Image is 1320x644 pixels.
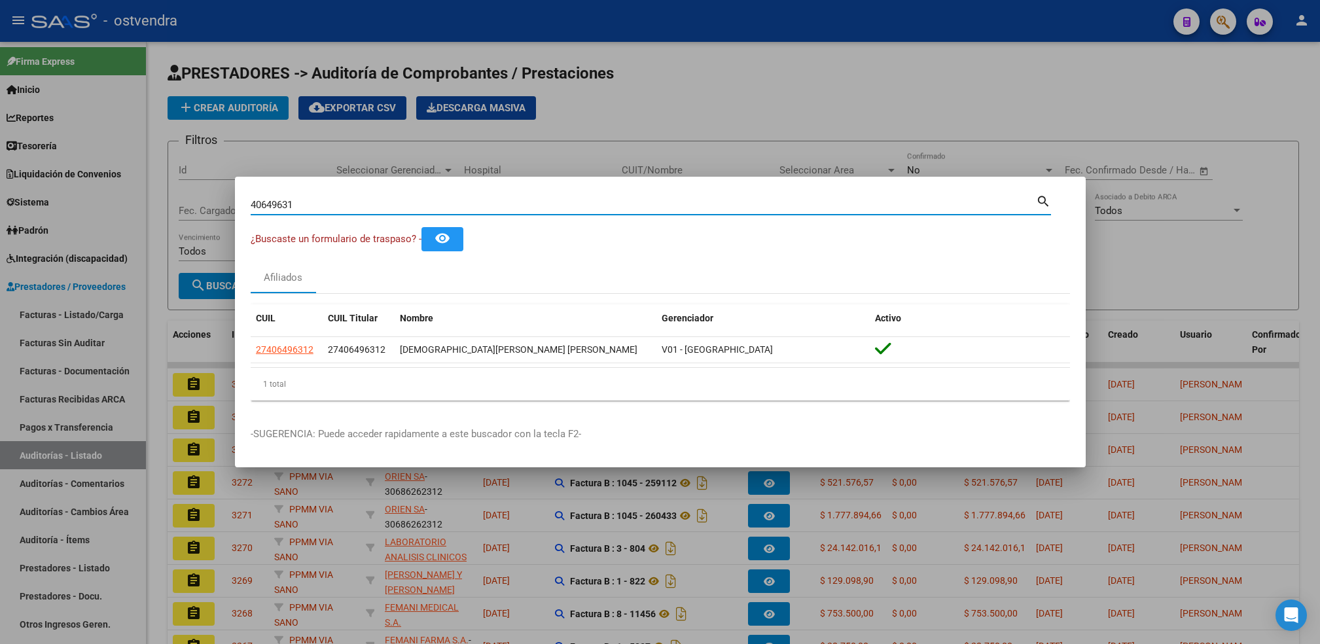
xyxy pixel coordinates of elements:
[256,313,276,323] span: CUIL
[328,313,378,323] span: CUIL Titular
[251,427,1070,442] p: -SUGERENCIA: Puede acceder rapidamente a este buscador con la tecla F2-
[251,304,323,332] datatable-header-cell: CUIL
[328,344,385,355] span: 27406496312
[400,313,433,323] span: Nombre
[435,230,450,246] mat-icon: remove_red_eye
[251,368,1070,401] div: 1 total
[251,233,421,245] span: ¿Buscaste un formulario de traspaso? -
[400,342,651,357] div: [DEMOGRAPHIC_DATA][PERSON_NAME] [PERSON_NAME]
[1036,192,1051,208] mat-icon: search
[870,304,1070,332] datatable-header-cell: Activo
[662,344,773,355] span: V01 - [GEOGRAPHIC_DATA]
[662,313,713,323] span: Gerenciador
[395,304,656,332] datatable-header-cell: Nombre
[656,304,870,332] datatable-header-cell: Gerenciador
[875,313,901,323] span: Activo
[264,270,302,285] div: Afiliados
[256,344,313,355] span: 27406496312
[1275,599,1307,631] div: Open Intercom Messenger
[323,304,395,332] datatable-header-cell: CUIL Titular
